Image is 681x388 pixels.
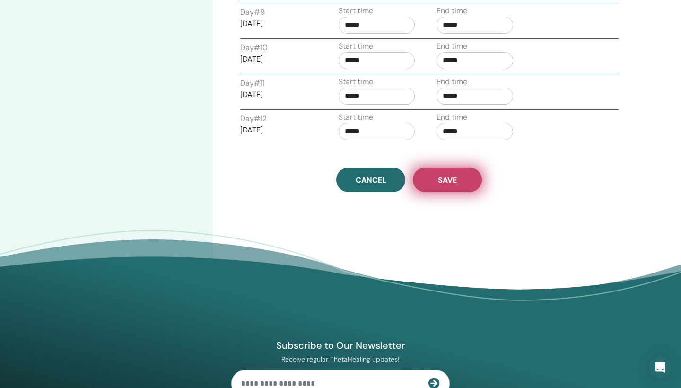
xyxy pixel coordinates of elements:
p: [DATE] [240,89,317,100]
p: [DATE] [240,18,317,29]
p: Receive regular ThetaHealing updates! [231,355,450,363]
label: End time [437,41,467,52]
label: End time [437,76,467,88]
label: Start time [339,41,373,52]
span: Save [438,175,457,185]
label: Start time [339,5,373,17]
label: Start time [339,112,373,123]
label: End time [437,5,467,17]
a: Cancel [336,168,405,192]
label: Day # 12 [240,113,267,124]
label: Day # 11 [240,78,265,89]
label: Day # 10 [240,42,268,53]
h4: Subscribe to Our Newsletter [231,339,450,352]
button: Save [413,168,482,192]
label: Day # 9 [240,7,265,18]
p: [DATE] [240,53,317,65]
div: Open Intercom Messenger [649,356,672,379]
label: Start time [339,76,373,88]
label: End time [437,112,467,123]
p: [DATE] [240,124,317,136]
span: Cancel [356,175,386,185]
